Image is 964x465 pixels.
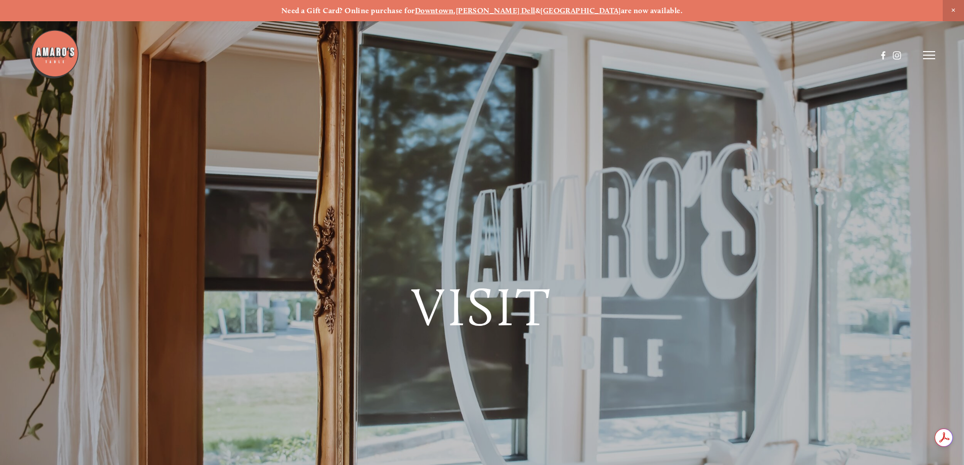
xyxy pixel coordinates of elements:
[453,6,455,15] strong: ,
[621,6,683,15] strong: are now available.
[415,6,454,15] a: Downtown
[540,6,621,15] a: [GEOGRAPHIC_DATA]
[456,6,535,15] a: [PERSON_NAME] Dell
[281,6,415,15] strong: Need a Gift Card? Online purchase for
[411,275,552,339] span: Visit
[29,29,79,79] img: Amaro's Table
[535,6,540,15] strong: &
